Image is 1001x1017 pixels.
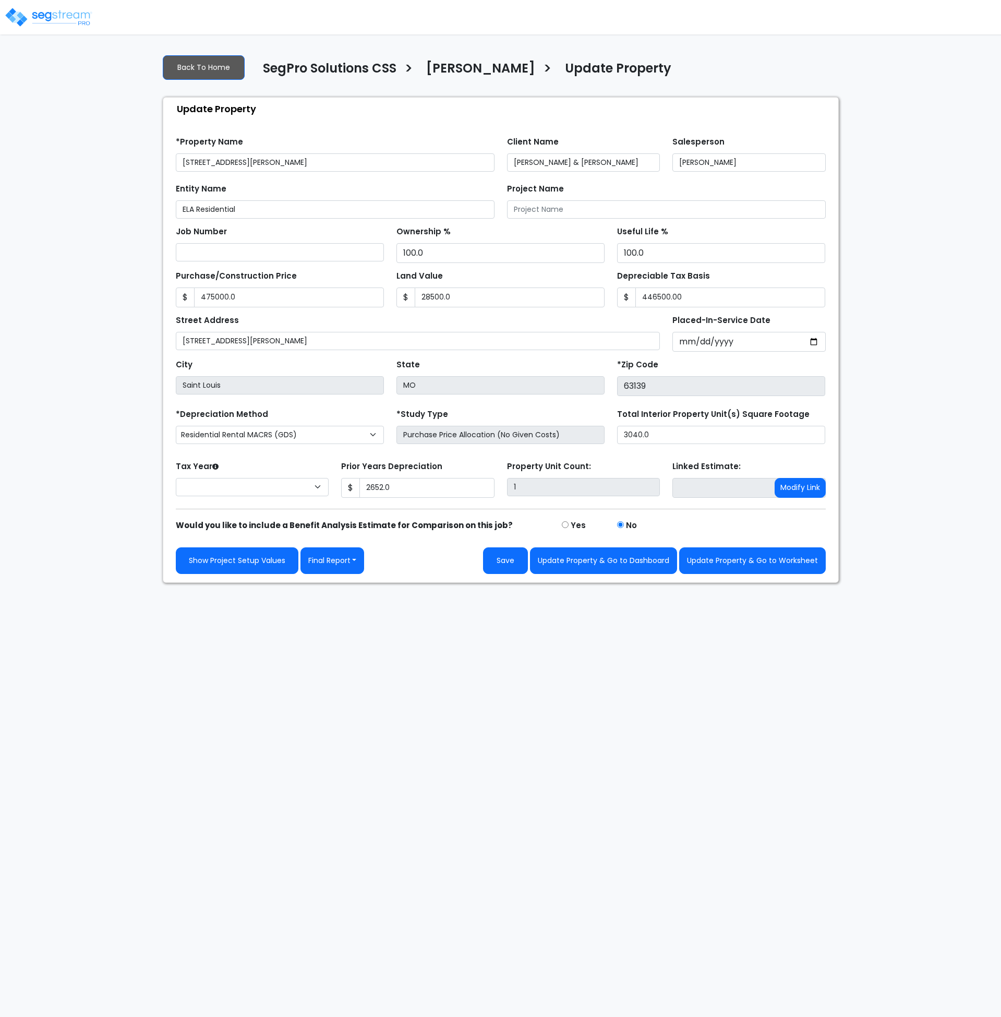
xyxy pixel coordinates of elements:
[617,226,668,238] label: Useful Life %
[617,359,658,371] label: *Zip Code
[176,359,192,371] label: City
[557,61,671,83] a: Update Property
[255,61,396,83] a: SegPro Solutions CSS
[176,547,298,574] a: Show Project Setup Values
[300,547,365,574] button: Final Report
[194,288,384,307] input: Purchase or Construction Price
[359,478,495,498] input: 0.00
[396,226,451,238] label: Ownership %
[396,270,443,282] label: Land Value
[4,7,93,28] img: logo_pro_r.png
[176,183,226,195] label: Entity Name
[672,461,741,473] label: Linked Estimate:
[543,60,552,80] h3: >
[176,315,239,327] label: Street Address
[507,136,559,148] label: Client Name
[176,200,495,219] input: Entity Name
[176,409,268,421] label: *Depreciation Method
[176,520,513,531] strong: Would you like to include a Benefit Analysis Estimate for Comparison on this job?
[176,153,495,172] input: Property Name
[396,288,415,307] span: $
[672,315,770,327] label: Placed-In-Service Date
[679,547,826,574] button: Update Property & Go to Worksheet
[415,288,605,307] input: Land Value
[176,136,243,148] label: *Property Name
[672,136,725,148] label: Salesperson
[507,461,591,473] label: Property Unit Count:
[626,520,637,532] label: No
[617,243,825,263] input: Depreciation
[176,288,195,307] span: $
[341,461,442,473] label: Prior Years Depreciation
[617,409,810,421] label: Total Interior Property Unit(s) Square Footage
[163,55,245,80] a: Back To Home
[617,270,710,282] label: Depreciable Tax Basis
[507,478,660,496] input: Building Count
[176,461,219,473] label: Tax Year
[507,183,564,195] label: Project Name
[507,153,660,172] input: Client Name
[396,409,448,421] label: *Study Type
[565,61,671,79] h4: Update Property
[635,288,825,307] input: 0.00
[176,270,297,282] label: Purchase/Construction Price
[341,478,360,498] span: $
[396,359,420,371] label: State
[617,288,636,307] span: $
[263,61,396,79] h4: SegPro Solutions CSS
[176,226,227,238] label: Job Number
[775,478,826,498] button: Modify Link
[483,547,528,574] button: Save
[507,200,826,219] input: Project Name
[617,376,825,396] input: Zip Code
[168,98,838,120] div: Update Property
[571,520,586,532] label: Yes
[418,61,535,83] a: [PERSON_NAME]
[426,61,535,79] h4: [PERSON_NAME]
[176,332,660,350] input: Street Address
[530,547,677,574] button: Update Property & Go to Dashboard
[404,60,413,80] h3: >
[396,243,605,263] input: Ownership
[617,426,825,444] input: total square foot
